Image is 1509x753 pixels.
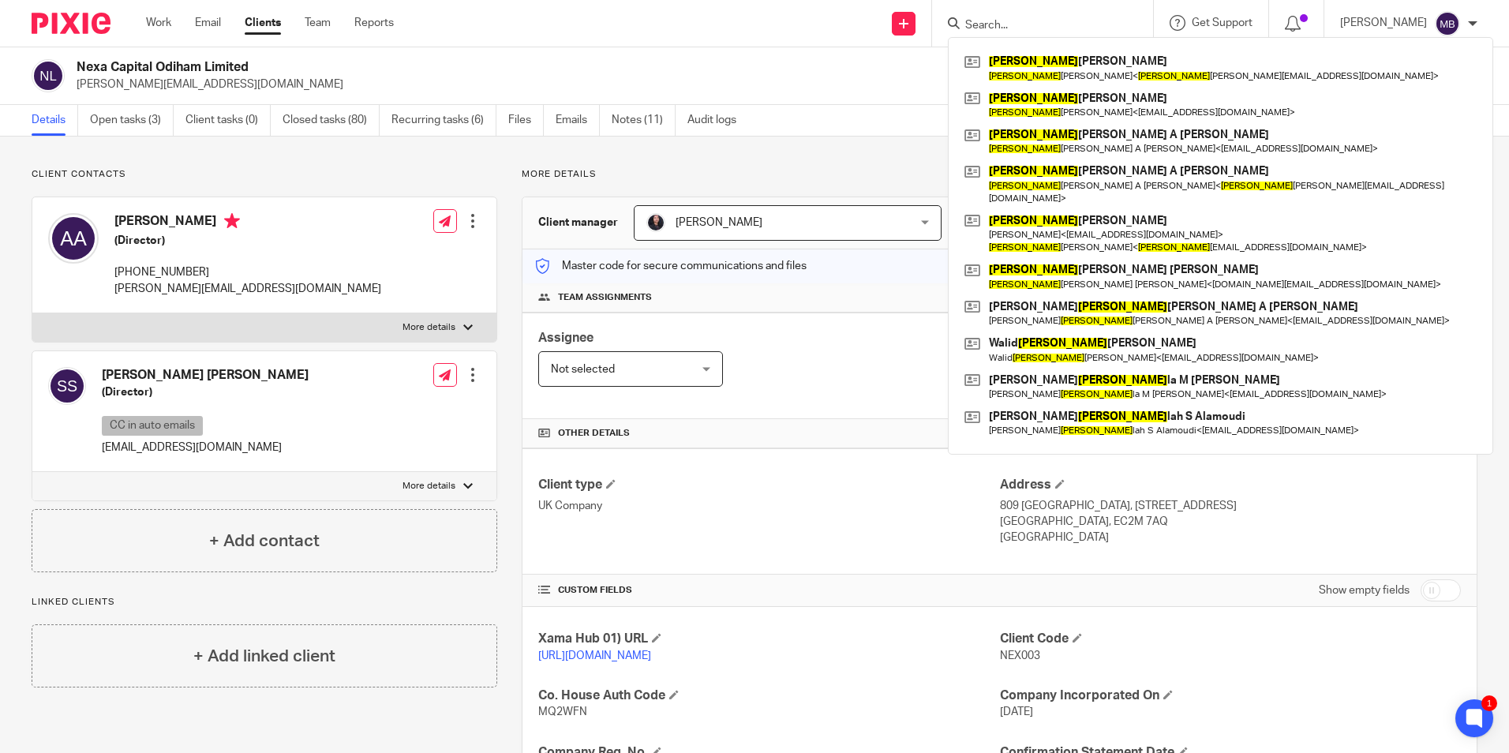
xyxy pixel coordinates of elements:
[1319,583,1410,598] label: Show empty fields
[245,15,281,31] a: Clients
[538,584,999,597] h4: CUSTOM FIELDS
[77,77,1263,92] p: [PERSON_NAME][EMAIL_ADDRESS][DOMAIN_NAME]
[114,213,381,233] h4: [PERSON_NAME]
[102,416,203,436] p: CC in auto emails
[354,15,394,31] a: Reports
[676,217,762,228] span: [PERSON_NAME]
[612,105,676,136] a: Notes (11)
[90,105,174,136] a: Open tasks (3)
[209,529,320,553] h4: + Add contact
[1000,514,1461,530] p: [GEOGRAPHIC_DATA], EC2M 7AQ
[32,59,65,92] img: svg%3E
[32,168,497,181] p: Client contacts
[403,480,455,493] p: More details
[538,215,618,230] h3: Client manager
[1481,695,1497,711] div: 1
[224,213,240,229] i: Primary
[391,105,496,136] a: Recurring tasks (6)
[1192,17,1253,28] span: Get Support
[193,644,335,669] h4: + Add linked client
[32,13,110,34] img: Pixie
[1000,530,1461,545] p: [GEOGRAPHIC_DATA]
[1000,650,1040,661] span: NEX003
[558,291,652,304] span: Team assignments
[195,15,221,31] a: Email
[114,281,381,297] p: [PERSON_NAME][EMAIL_ADDRESS][DOMAIN_NAME]
[538,687,999,704] h4: Co. House Auth Code
[305,15,331,31] a: Team
[114,264,381,280] p: [PHONE_NUMBER]
[534,258,807,274] p: Master code for secure communications and files
[1340,15,1427,31] p: [PERSON_NAME]
[538,650,651,661] a: [URL][DOMAIN_NAME]
[1000,687,1461,704] h4: Company Incorporated On
[522,168,1477,181] p: More details
[1000,706,1033,717] span: [DATE]
[102,384,309,400] h5: (Director)
[77,59,1025,76] h2: Nexa Capital Odiham Limited
[32,596,497,609] p: Linked clients
[538,706,587,717] span: MQ2WFN
[646,213,665,232] img: MicrosoftTeams-image.jfif
[102,367,309,384] h4: [PERSON_NAME] [PERSON_NAME]
[1000,498,1461,514] p: 809 [GEOGRAPHIC_DATA], [STREET_ADDRESS]
[1000,477,1461,493] h4: Address
[185,105,271,136] a: Client tasks (0)
[48,213,99,264] img: svg%3E
[538,631,999,647] h4: Xama Hub 01) URL
[556,105,600,136] a: Emails
[964,19,1106,33] input: Search
[146,15,171,31] a: Work
[1435,11,1460,36] img: svg%3E
[114,233,381,249] h5: (Director)
[403,321,455,334] p: More details
[283,105,380,136] a: Closed tasks (80)
[558,427,630,440] span: Other details
[538,477,999,493] h4: Client type
[102,440,309,455] p: [EMAIL_ADDRESS][DOMAIN_NAME]
[32,105,78,136] a: Details
[687,105,748,136] a: Audit logs
[538,332,593,344] span: Assignee
[508,105,544,136] a: Files
[48,367,86,405] img: svg%3E
[538,498,999,514] p: UK Company
[551,364,615,375] span: Not selected
[1000,631,1461,647] h4: Client Code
